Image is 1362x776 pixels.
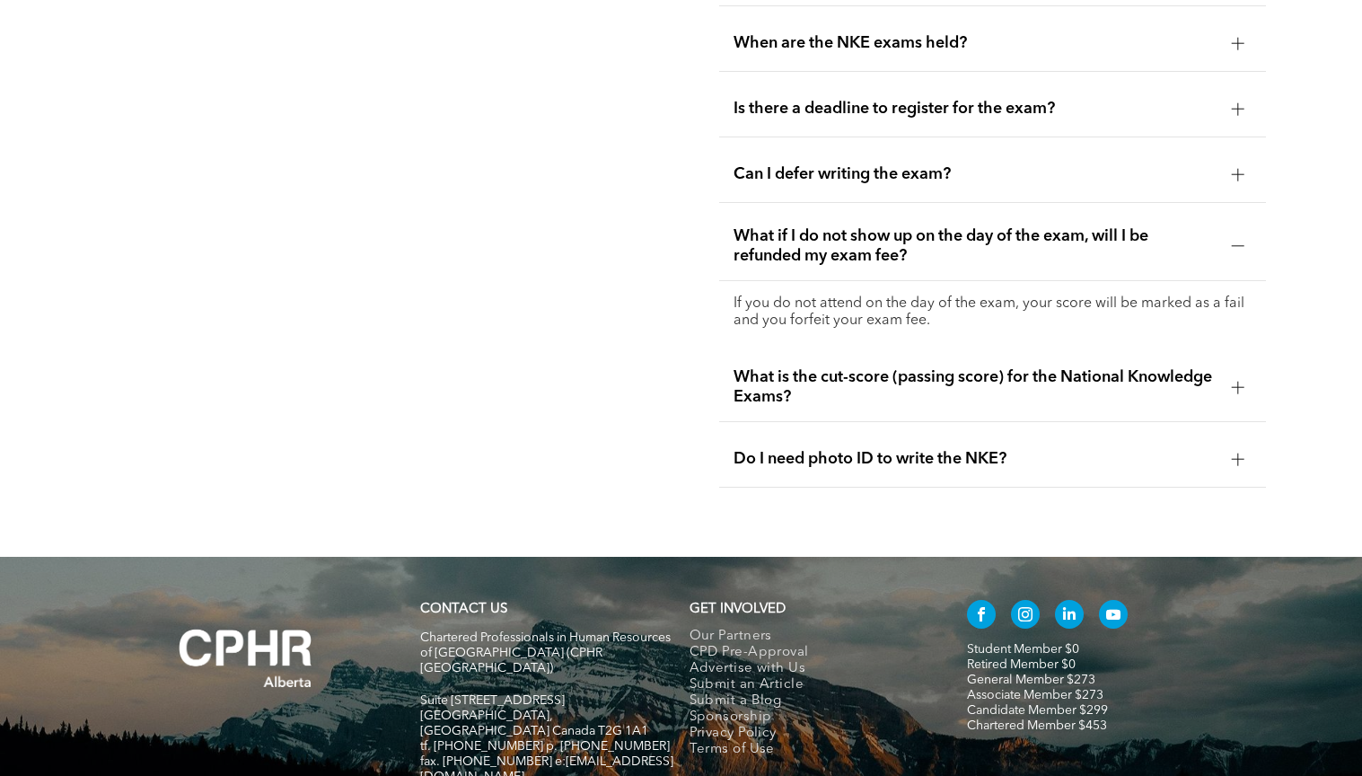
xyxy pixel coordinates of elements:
span: Suite [STREET_ADDRESS] [420,694,565,707]
a: Sponsorship [690,710,929,726]
span: When are the NKE exams held? [734,33,1217,53]
a: General Member $273 [967,674,1095,686]
span: What is the cut-score (passing score) for the National Knowledge Exams? [734,367,1217,407]
a: instagram [1011,600,1040,633]
span: What if I do not show up on the day of the exam, will I be refunded my exam fee? [734,226,1217,266]
a: Associate Member $273 [967,689,1103,701]
a: Terms of Use [690,742,929,758]
a: Submit a Blog [690,693,929,710]
a: Student Member $0 [967,643,1079,656]
span: Chartered Professionals in Human Resources of [GEOGRAPHIC_DATA] (CPHR [GEOGRAPHIC_DATA]) [420,631,671,675]
img: A white background with a few lines on it [143,593,349,724]
span: Can I defer writing the exam? [734,164,1217,184]
a: Retired Member $0 [967,658,1076,671]
a: youtube [1099,600,1128,633]
a: CONTACT US [420,603,507,616]
span: [GEOGRAPHIC_DATA], [GEOGRAPHIC_DATA] Canada T2G 1A1 [420,710,648,737]
a: Advertise with Us [690,661,929,677]
a: Candidate Member $299 [967,704,1108,717]
a: Submit an Article [690,677,929,693]
span: Is there a deadline to register for the exam? [734,99,1217,119]
span: GET INVOLVED [690,603,786,616]
span: Do I need photo ID to write the NKE? [734,449,1217,469]
a: Our Partners [690,629,929,645]
a: CPD Pre-Approval [690,645,929,661]
a: facebook [967,600,996,633]
a: linkedin [1055,600,1084,633]
a: Privacy Policy [690,726,929,742]
span: tf. [PHONE_NUMBER] p. [PHONE_NUMBER] [420,740,670,753]
a: Chartered Member $453 [967,719,1107,732]
p: If you do not attend on the day of the exam, your score will be marked as a fail and you forfeit ... [734,295,1252,330]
